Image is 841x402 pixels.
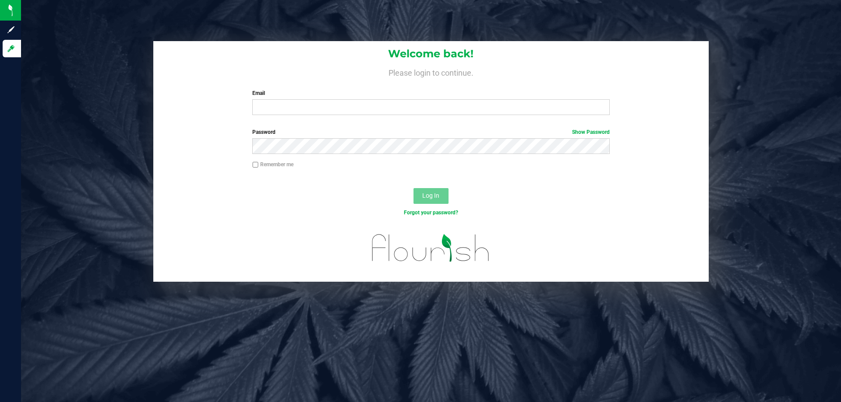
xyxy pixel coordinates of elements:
[404,210,458,216] a: Forgot your password?
[422,192,439,199] span: Log In
[7,25,15,34] inline-svg: Sign up
[252,89,609,97] label: Email
[7,44,15,53] inline-svg: Log in
[153,66,709,77] h4: Please login to continue.
[572,129,610,135] a: Show Password
[252,161,293,168] label: Remember me
[413,188,449,204] button: Log In
[153,48,709,59] h1: Welcome back!
[252,129,276,135] span: Password
[252,162,258,168] input: Remember me
[361,226,500,270] img: flourish_logo.svg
